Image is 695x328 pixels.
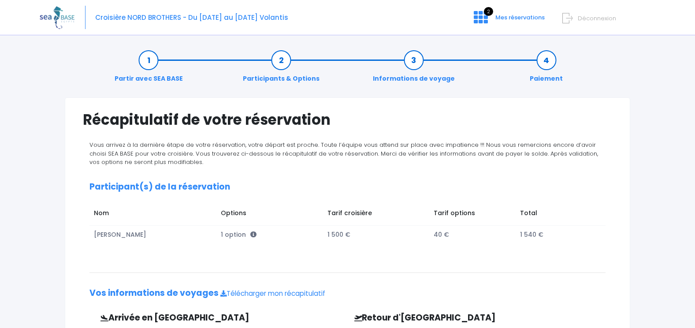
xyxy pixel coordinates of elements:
[578,14,616,22] span: Déconnexion
[525,56,567,83] a: Paiement
[95,13,288,22] span: Croisière NORD BROTHERS - Du [DATE] au [DATE] Volantis
[484,7,493,16] span: 2
[110,56,187,83] a: Partir avec SEA BASE
[467,16,550,25] a: 2 Mes réservations
[323,204,430,225] td: Tarif croisière
[238,56,324,83] a: Participants & Options
[430,204,516,225] td: Tarif options
[495,13,545,22] span: Mes réservations
[94,313,284,323] h3: Arrivée en [GEOGRAPHIC_DATA]
[516,204,597,225] td: Total
[89,204,217,225] td: Nom
[220,289,325,298] a: Télécharger mon récapitulatif
[83,111,612,128] h1: Récapitulatif de votre réservation
[89,141,598,166] span: Vous arrivez à la dernière étape de votre réservation, votre départ est proche. Toute l’équipe vo...
[323,226,430,244] td: 1 500 €
[89,288,606,298] h2: Vos informations de voyages
[348,313,546,323] h3: Retour d'[GEOGRAPHIC_DATA]
[89,226,217,244] td: [PERSON_NAME]
[221,230,256,239] span: 1 option
[217,204,323,225] td: Options
[430,226,516,244] td: 40 €
[368,56,459,83] a: Informations de voyage
[89,182,606,192] h2: Participant(s) de la réservation
[516,226,597,244] td: 1 540 €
